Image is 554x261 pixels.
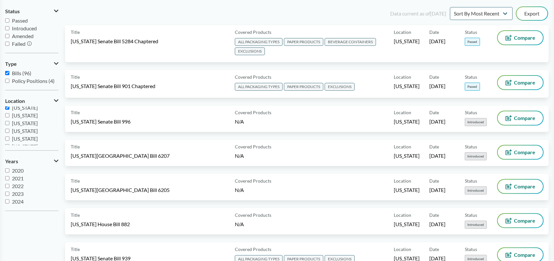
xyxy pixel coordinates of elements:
span: Location [394,29,411,35]
span: Type [5,61,17,67]
span: Status [465,212,477,218]
input: 2023 [5,192,9,196]
input: Amended [5,34,9,38]
span: Status [465,29,477,35]
span: 2023 [12,191,24,197]
input: Failed [5,42,9,46]
button: Status [5,6,58,17]
span: Introduced [12,25,37,31]
button: Compare [498,111,543,125]
span: [US_STATE] [12,136,38,142]
span: [US_STATE] [394,83,420,90]
span: Location [394,109,411,116]
button: Compare [498,180,543,193]
span: N/A [235,118,244,125]
span: [US_STATE] [394,38,420,45]
span: N/A [235,221,244,227]
span: N/A [235,153,244,159]
span: Failed [12,41,26,47]
input: [US_STATE] [5,105,9,110]
span: [US_STATE] [12,128,38,134]
span: Status [465,143,477,150]
button: Compare [498,146,543,159]
button: Export [517,7,548,20]
button: Compare [498,214,543,227]
span: Passed [12,17,28,24]
span: Covered Products [235,212,271,218]
span: [US_STATE][GEOGRAPHIC_DATA] Bill 6207 [71,152,170,159]
span: Status [465,246,477,253]
span: Date [429,177,439,184]
span: [DATE] [429,221,445,228]
span: Compare [514,184,535,189]
span: 2022 [12,183,24,189]
span: [DATE] [429,38,445,45]
span: Date [429,109,439,116]
span: [DATE] [429,152,445,159]
span: Introduced [465,186,487,195]
span: [US_STATE] House Bill 882 [71,221,130,228]
span: Bills (96) [12,70,31,76]
span: Location [394,177,411,184]
span: Compare [514,218,535,223]
span: [US_STATE] [394,186,420,194]
input: 2021 [5,176,9,180]
span: Covered Products [235,29,271,35]
span: [US_STATE][GEOGRAPHIC_DATA] Bill 6205 [71,186,170,194]
span: Location [394,74,411,80]
span: Date [429,212,439,218]
span: 2024 [12,198,24,205]
span: Location [394,246,411,253]
span: [US_STATE] Senate Bill 996 [71,118,131,125]
button: Years [5,156,58,167]
button: Type [5,58,58,69]
span: [US_STATE] [394,118,420,125]
div: Data current as of [DATE] [390,10,446,17]
span: Status [465,177,477,184]
span: [US_STATE] Senate Bill 901 Chaptered [71,83,155,90]
span: Covered Products [235,246,271,253]
span: [DATE] [429,83,445,90]
span: Title [71,212,80,218]
span: Title [71,74,80,80]
span: Location [5,98,25,104]
button: Compare [498,31,543,45]
span: Introduced [465,221,487,229]
span: Date [429,29,439,35]
span: Status [5,8,20,14]
span: EXCLUSIONS [235,47,265,55]
span: Compare [514,150,535,155]
span: Introduced [465,118,487,126]
span: Policy Positions (4) [12,78,55,84]
span: Covered Products [235,74,271,80]
span: Passed [465,83,480,91]
span: 2020 [12,167,24,174]
span: Date [429,143,439,150]
span: Covered Products [235,177,271,184]
span: [US_STATE] Senate Bill 5284 Chaptered [71,38,158,45]
span: [US_STATE] [12,112,38,118]
span: Passed [465,38,480,46]
span: Date [429,246,439,253]
span: Compare [514,35,535,40]
span: Years [5,158,18,164]
span: 2021 [12,175,24,181]
span: Title [71,246,80,253]
span: Title [71,143,80,150]
input: [US_STATE] [5,129,9,133]
input: 2020 [5,168,9,173]
input: Policy Positions (4) [5,79,9,83]
input: Passed [5,18,9,23]
span: PAPER PRODUCTS [284,38,323,46]
span: [US_STATE] [12,143,38,149]
span: Location [394,143,411,150]
span: BEVERAGE CONTAINERS [325,38,376,46]
span: Title [71,29,80,35]
button: Location [5,95,58,106]
span: ALL PACKAGING TYPES [235,38,283,46]
span: [US_STATE] [394,152,420,159]
span: [US_STATE] [12,105,38,111]
input: 2022 [5,184,9,188]
span: PAPER PRODUCTS [284,83,323,91]
span: Title [71,177,80,184]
